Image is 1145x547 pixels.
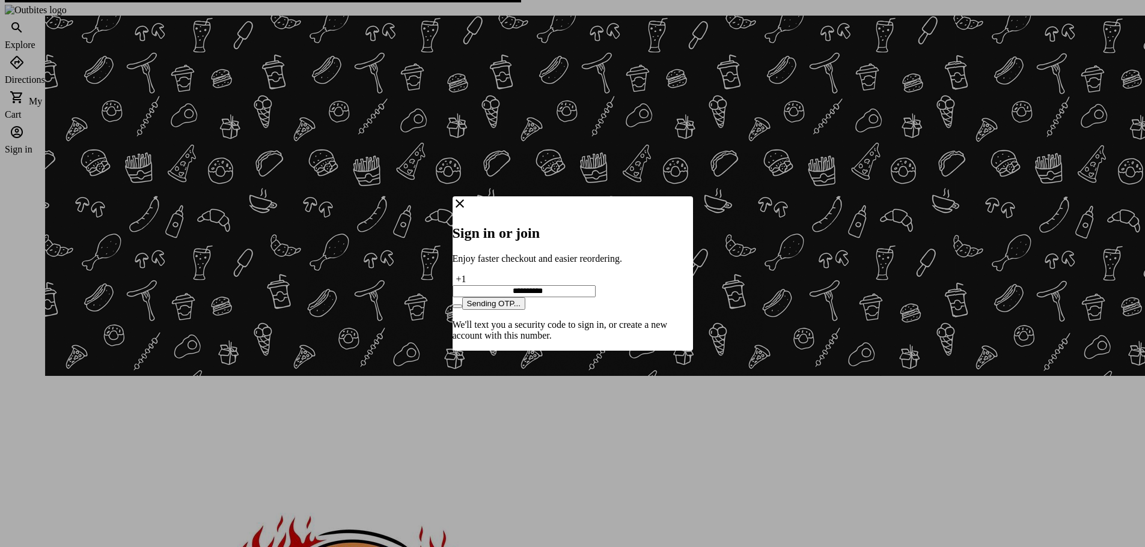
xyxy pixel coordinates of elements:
div: Close [453,196,693,213]
p: Enjoy faster checkout and easier reordering. [453,253,693,264]
button: Sending OTP... [462,297,525,310]
h2: Sign in or join [453,225,693,241]
div: +1 [456,274,508,285]
p: We'll text you a security code to sign in, or create a new account with this number. [453,319,693,341]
